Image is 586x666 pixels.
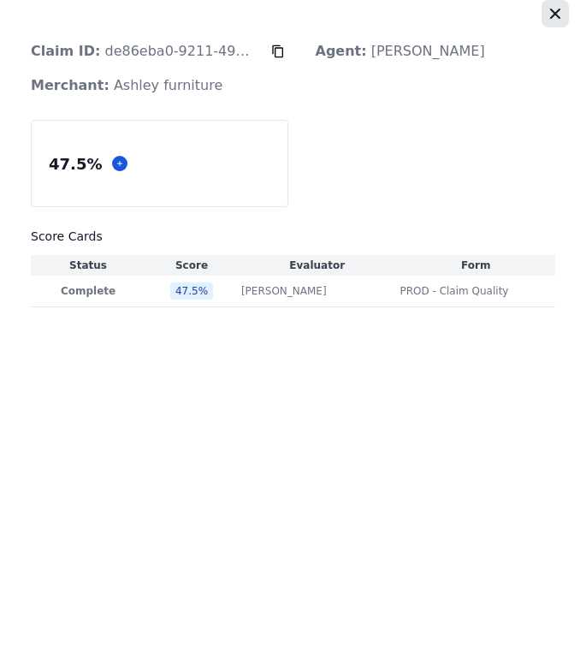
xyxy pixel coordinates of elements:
[17,34,271,68] p: de86eba0-9211-49be-bcdd-4e8dd9956a06
[302,34,499,68] p: [PERSON_NAME]
[17,68,236,103] p: Ashley furniture
[31,77,110,93] strong: Merchant:
[45,149,105,179] div: 47.5 %
[31,228,555,245] h3: Score Cards
[316,43,367,59] strong: Agent:
[400,284,508,298] span: PROD - Claim Quality
[34,284,142,298] p: Complete
[238,255,397,276] th: Evaluator
[31,255,145,276] th: Status
[145,255,238,276] th: Score
[241,284,327,298] p: [PERSON_NAME]
[170,282,213,300] div: 47.5 %
[396,255,555,276] th: Form
[31,43,100,59] strong: Claim ID:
